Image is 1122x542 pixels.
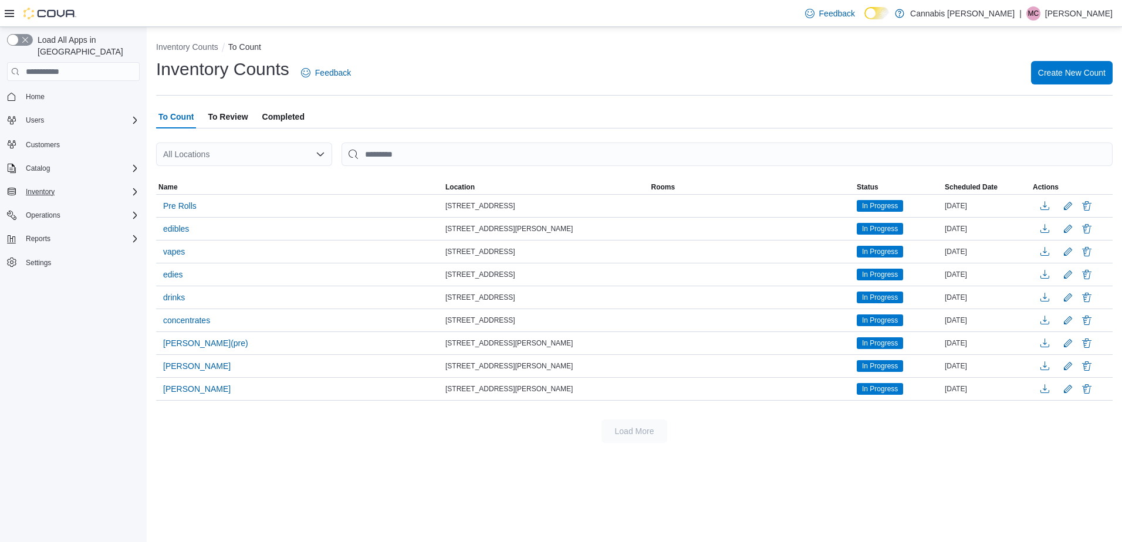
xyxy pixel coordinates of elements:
[857,182,878,192] span: Status
[1080,382,1094,396] button: Delete
[2,88,144,105] button: Home
[21,161,55,175] button: Catalog
[601,419,667,443] button: Load More
[1080,199,1094,213] button: Delete
[342,143,1113,166] input: This is a search bar. After typing your query, hit enter to filter the results lower in the page.
[942,290,1030,304] div: [DATE]
[445,224,573,233] span: [STREET_ADDRESS][PERSON_NAME]
[158,105,194,128] span: To Count
[208,105,248,128] span: To Review
[158,311,215,329] button: concentrates
[1031,61,1113,84] button: Create New Count
[163,269,183,280] span: edies
[1080,359,1094,373] button: Delete
[443,180,649,194] button: Location
[21,113,49,127] button: Users
[21,90,49,104] a: Home
[445,316,515,325] span: [STREET_ADDRESS]
[1061,357,1075,375] button: Edit count details
[21,232,55,246] button: Reports
[163,223,189,235] span: edibles
[1061,334,1075,352] button: Edit count details
[296,61,356,84] a: Feedback
[1045,6,1113,21] p: [PERSON_NAME]
[315,67,351,79] span: Feedback
[2,184,144,200] button: Inventory
[158,220,194,238] button: edibles
[163,383,231,395] span: [PERSON_NAME]
[26,92,45,101] span: Home
[21,255,140,270] span: Settings
[445,361,573,371] span: [STREET_ADDRESS][PERSON_NAME]
[942,245,1030,259] div: [DATE]
[21,137,140,151] span: Customers
[163,246,185,258] span: vapes
[910,6,1015,21] p: Cannabis [PERSON_NAME]
[158,266,187,283] button: edies
[445,247,515,256] span: [STREET_ADDRESS]
[26,140,60,150] span: Customers
[857,246,903,258] span: In Progress
[1080,267,1094,282] button: Delete
[1061,197,1075,215] button: Edit count details
[21,185,59,199] button: Inventory
[1061,266,1075,283] button: Edit count details
[1080,245,1094,259] button: Delete
[228,42,261,52] button: To Count
[163,337,248,349] span: [PERSON_NAME](pre)
[21,208,65,222] button: Operations
[857,292,903,303] span: In Progress
[23,8,76,19] img: Cova
[2,160,144,177] button: Catalog
[1061,220,1075,238] button: Edit count details
[156,180,443,194] button: Name
[942,199,1030,213] div: [DATE]
[942,267,1030,282] div: [DATE]
[156,41,1113,55] nav: An example of EuiBreadcrumbs
[158,289,190,306] button: drinks
[857,223,903,235] span: In Progress
[26,116,44,125] span: Users
[862,361,898,371] span: In Progress
[857,360,903,372] span: In Progress
[262,105,305,128] span: Completed
[163,360,231,372] span: [PERSON_NAME]
[7,83,140,302] nav: Complex example
[26,187,55,197] span: Inventory
[33,34,140,57] span: Load All Apps in [GEOGRAPHIC_DATA]
[21,138,65,152] a: Customers
[854,180,942,194] button: Status
[163,314,210,326] span: concentrates
[445,182,475,192] span: Location
[21,89,140,104] span: Home
[316,150,325,159] button: Open list of options
[1080,222,1094,236] button: Delete
[857,383,903,395] span: In Progress
[2,112,144,128] button: Users
[1061,311,1075,329] button: Edit count details
[158,197,201,215] button: Pre Rolls
[21,232,140,246] span: Reports
[819,8,855,19] span: Feedback
[862,269,898,280] span: In Progress
[945,182,998,192] span: Scheduled Date
[942,359,1030,373] div: [DATE]
[26,164,50,173] span: Catalog
[864,19,865,20] span: Dark Mode
[1080,313,1094,327] button: Delete
[21,256,56,270] a: Settings
[1026,6,1040,21] div: Mike Cochrane
[649,180,855,194] button: Rooms
[862,384,898,394] span: In Progress
[21,161,140,175] span: Catalog
[864,7,889,19] input: Dark Mode
[163,292,185,303] span: drinks
[862,315,898,326] span: In Progress
[445,338,573,348] span: [STREET_ADDRESS][PERSON_NAME]
[1061,380,1075,398] button: Edit count details
[158,334,253,352] button: [PERSON_NAME](pre)
[2,231,144,247] button: Reports
[942,336,1030,350] div: [DATE]
[158,243,190,260] button: vapes
[1038,67,1106,79] span: Create New Count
